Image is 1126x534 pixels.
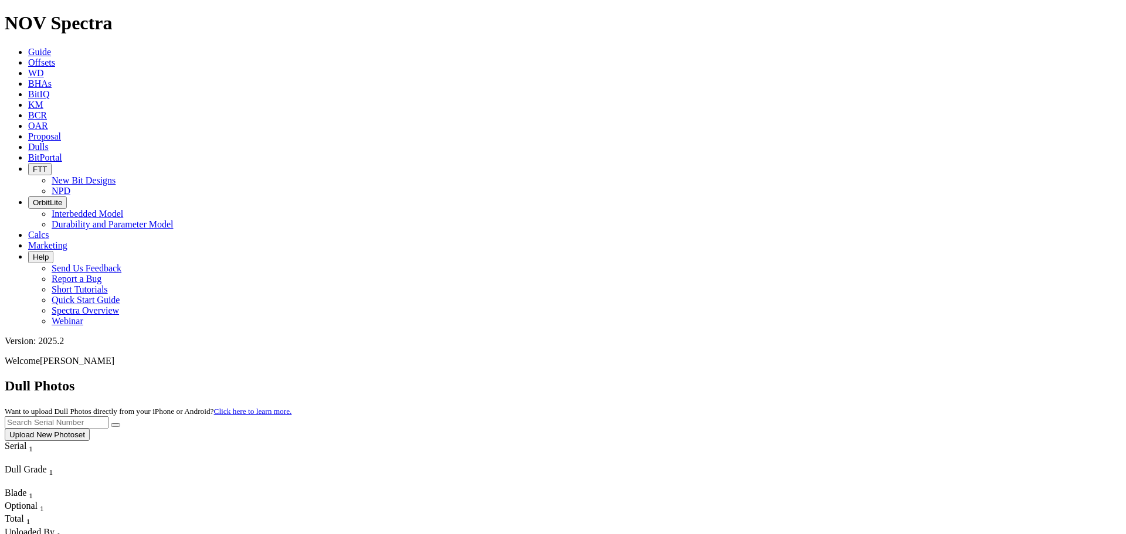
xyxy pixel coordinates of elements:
[28,230,49,240] a: Calcs
[28,251,53,263] button: Help
[5,441,26,451] span: Serial
[33,165,47,174] span: FTT
[52,263,121,273] a: Send Us Feedback
[5,477,87,488] div: Column Menu
[52,316,83,326] a: Webinar
[40,504,44,513] sub: 1
[5,513,46,526] div: Sort None
[28,68,44,78] a: WD
[28,57,55,67] a: Offsets
[28,100,43,110] a: KM
[5,416,108,428] input: Search Serial Number
[52,284,108,294] a: Short Tutorials
[5,464,87,477] div: Dull Grade Sort None
[26,518,30,526] sub: 1
[5,488,46,501] div: Sort None
[5,513,24,523] span: Total
[5,356,1121,366] p: Welcome
[28,89,49,99] a: BitIQ
[52,274,101,284] a: Report a Bug
[5,378,1121,394] h2: Dull Photos
[5,407,291,416] small: Want to upload Dull Photos directly from your iPhone or Android?
[5,428,90,441] button: Upload New Photoset
[29,444,33,453] sub: 1
[28,196,67,209] button: OrbitLite
[5,513,46,526] div: Total Sort None
[29,441,33,451] span: Sort None
[28,121,48,131] a: OAR
[5,441,55,454] div: Serial Sort None
[28,79,52,89] a: BHAs
[52,295,120,305] a: Quick Start Guide
[33,253,49,261] span: Help
[52,305,119,315] a: Spectra Overview
[52,175,116,185] a: New Bit Designs
[33,198,62,207] span: OrbitLite
[5,464,47,474] span: Dull Grade
[40,501,44,511] span: Sort None
[28,152,62,162] a: BitPortal
[214,407,292,416] a: Click here to learn more.
[49,468,53,477] sub: 1
[5,501,46,513] div: Sort None
[28,240,67,250] a: Marketing
[5,441,55,464] div: Sort None
[5,488,26,498] span: Blade
[5,464,87,488] div: Sort None
[5,501,46,513] div: Optional Sort None
[52,209,123,219] a: Interbedded Model
[40,356,114,366] span: [PERSON_NAME]
[28,110,47,120] a: BCR
[28,142,49,152] a: Dulls
[28,163,52,175] button: FTT
[49,464,53,474] span: Sort None
[5,454,55,464] div: Column Menu
[52,186,70,196] a: NPD
[28,47,51,57] a: Guide
[52,219,174,229] a: Durability and Parameter Model
[29,491,33,500] sub: 1
[29,488,33,498] span: Sort None
[5,12,1121,34] h1: NOV Spectra
[5,501,38,511] span: Optional
[5,336,1121,346] div: Version: 2025.2
[26,513,30,523] span: Sort None
[28,131,61,141] a: Proposal
[5,488,46,501] div: Blade Sort None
